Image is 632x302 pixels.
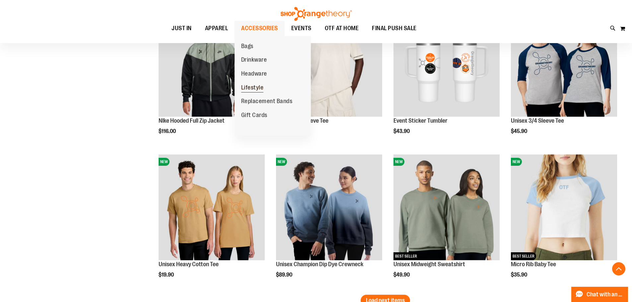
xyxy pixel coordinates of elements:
[612,262,625,275] button: Back To Top
[205,21,228,36] span: APPAREL
[393,154,500,261] img: Unisex Midweight Sweatshirt
[198,21,235,36] a: APPAREL
[511,11,617,118] a: Unisex 3/4 Sleeve TeeNEW
[241,70,267,79] span: Headware
[318,21,366,36] a: OTF AT HOME
[393,252,419,260] span: BEST SELLER
[390,7,503,151] div: product
[155,151,268,295] div: product
[172,21,192,36] span: JUST IN
[390,151,503,295] div: product
[291,21,312,36] span: EVENTS
[511,158,522,166] span: NEW
[511,261,556,268] a: Micro Rib Baby Tee
[155,7,268,151] div: product
[276,11,382,117] img: Nike Short Sleeve Tee
[241,112,267,120] span: Gift Cards
[276,261,363,268] a: Unisex Champion Dip Dye Crewneck
[273,7,386,151] div: product
[241,56,267,65] span: Drinkware
[587,291,624,298] span: Chat with an Expert
[273,151,386,295] div: product
[276,272,293,278] span: $89.90
[393,11,500,117] img: OTF 40 oz. Sticker Tumbler
[235,81,270,95] a: Lifestyle
[285,21,318,36] a: EVENTS
[393,117,448,124] a: Event Sticker Tumbler
[365,21,423,36] a: FINAL PUSH SALE
[235,94,299,108] a: Replacement Bands
[159,261,219,268] a: Unisex Heavy Cotton Tee
[511,154,617,261] img: Micro Rib Baby Tee
[165,21,198,36] a: JUST IN
[235,53,274,67] a: Drinkware
[159,154,265,262] a: Unisex Heavy Cotton TeeNEW
[393,11,500,118] a: OTF 40 oz. Sticker TumblerNEW
[511,128,528,134] span: $45.90
[511,252,536,260] span: BEST SELLER
[241,98,293,106] span: Replacement Bands
[393,154,500,262] a: Unisex Midweight SweatshirtNEWBEST SELLER
[235,39,260,53] a: Bags
[511,117,564,124] a: Unisex 3/4 Sleeve Tee
[159,11,265,118] a: NIke Hooded Full Zip JacketNEW
[241,84,264,92] span: Lifestyle
[276,154,382,261] img: Unisex Champion Dip Dye Crewneck
[276,158,287,166] span: NEW
[235,36,311,136] ul: ACCESSORIES
[280,7,353,21] img: Shop Orangetheory
[159,272,175,278] span: $19.90
[159,128,177,134] span: $116.00
[276,11,382,118] a: Nike Short Sleeve TeeNEW
[235,67,274,81] a: Headware
[159,11,265,117] img: NIke Hooded Full Zip Jacket
[511,154,617,262] a: Micro Rib Baby TeeNEWBEST SELLER
[235,108,274,122] a: Gift Cards
[372,21,417,36] span: FINAL PUSH SALE
[393,272,411,278] span: $49.90
[393,261,465,268] a: Unisex Midweight Sweatshirt
[159,154,265,261] img: Unisex Heavy Cotton Tee
[235,21,285,36] a: ACCESSORIES
[511,272,528,278] span: $35.90
[241,43,253,51] span: Bags
[159,117,225,124] a: NIke Hooded Full Zip Jacket
[276,154,382,262] a: Unisex Champion Dip Dye CrewneckNEW
[393,158,404,166] span: NEW
[393,128,411,134] span: $43.90
[508,151,620,295] div: product
[508,7,620,151] div: product
[325,21,359,36] span: OTF AT HOME
[571,287,628,302] button: Chat with an Expert
[241,21,278,36] span: ACCESSORIES
[511,11,617,117] img: Unisex 3/4 Sleeve Tee
[159,158,170,166] span: NEW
